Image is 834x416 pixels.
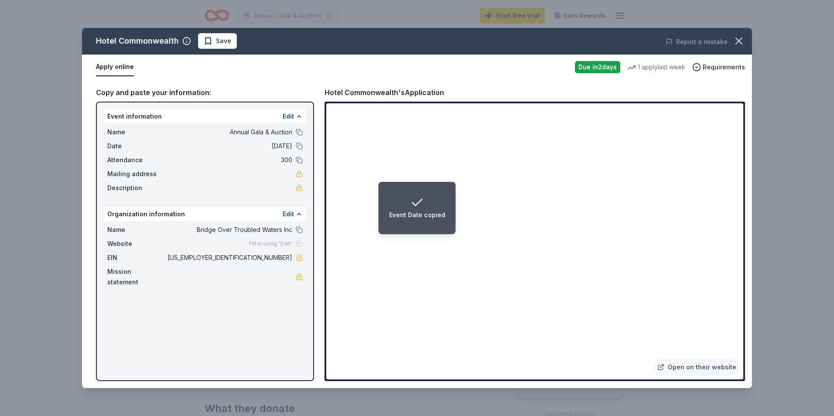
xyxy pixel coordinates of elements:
[96,34,179,48] div: Hotel Commonwealth
[249,240,292,247] span: Fill in using "Edit"
[166,127,292,137] span: Annual Gala & Auction
[325,87,444,98] div: Hotel Commonwealth's Application
[575,61,620,73] div: Due in 2 days
[389,210,445,220] div: Event Date copied
[703,62,745,72] span: Requirements
[692,62,745,72] button: Requirements
[216,36,231,46] span: Save
[166,225,292,235] span: Bridge Over Troubled Waters Inc
[627,62,685,72] div: 1 apply last week
[666,37,728,47] button: Report a mistake
[107,225,166,235] span: Name
[283,209,294,219] button: Edit
[654,358,740,376] a: Open on their website
[107,183,166,193] span: Description
[166,155,292,165] span: 300
[107,169,166,179] span: Mailing address
[107,239,166,249] span: Website
[107,141,166,151] span: Date
[166,141,292,151] span: [DATE]
[96,87,314,98] div: Copy and paste your information:
[104,109,306,123] div: Event information
[166,252,292,263] span: [US_EMPLOYER_IDENTIFICATION_NUMBER]
[107,252,166,263] span: EIN
[198,33,237,49] button: Save
[104,207,306,221] div: Organization information
[107,127,166,137] span: Name
[107,266,166,287] span: Mission statement
[283,111,294,122] button: Edit
[96,58,134,76] button: Apply online
[107,155,166,165] span: Attendance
